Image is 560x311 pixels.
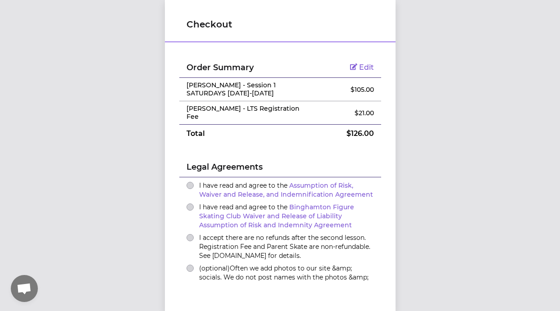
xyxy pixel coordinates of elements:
[199,233,374,260] label: I accept there are no refunds after the second lesson. Registration Fee and Parent Skate are non-...
[187,105,307,121] p: [PERSON_NAME] - LTS Registration Fee
[199,203,354,229] a: Binghamton Figure Skating Club Waiver and Release of Liability Assumption of Risk and Indemnity A...
[187,161,374,177] h2: Legal Agreements
[359,63,374,72] span: Edit
[11,275,38,302] a: Open chat
[321,128,373,139] p: $ 126.00
[350,63,374,72] a: Edit
[187,61,307,74] h2: Order Summary
[187,81,307,97] p: [PERSON_NAME] - Session 1 SATURDAYS [DATE]-[DATE]
[199,181,373,198] span: I have read and agree to the
[321,85,373,94] p: $ 105.00
[321,108,373,117] p: $ 21.00
[199,264,374,300] label: Often we add photos to our site &amp; socials. We do not post names with the photos &amp; promise...
[187,18,374,31] h1: Checkout
[199,264,230,272] span: (optional)
[179,125,314,143] td: Total
[199,203,354,229] span: I have read and agree to the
